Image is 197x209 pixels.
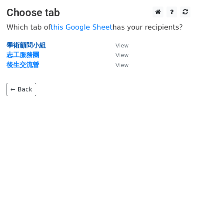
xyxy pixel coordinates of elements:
[7,23,190,32] p: Which tab of has your recipients?
[153,167,197,209] div: 聊天小工具
[7,7,190,19] h3: Choose tab
[115,42,129,49] small: View
[7,83,36,96] a: ← Back
[107,51,129,59] a: View
[7,41,46,49] a: 學術顧問小組
[115,52,129,58] small: View
[115,62,129,68] small: View
[153,167,197,209] iframe: Chat Widget
[7,51,39,59] a: 志工服務團
[7,61,39,69] a: 後生交流營
[107,41,129,49] a: View
[51,23,112,31] a: this Google Sheet
[107,61,129,69] a: View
